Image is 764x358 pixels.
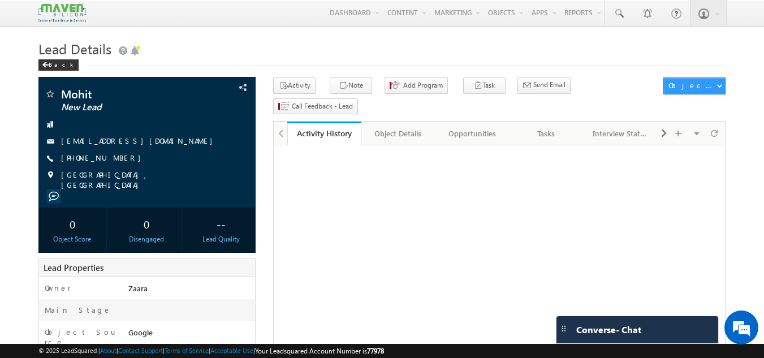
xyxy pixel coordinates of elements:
a: Object Details [361,122,435,145]
span: © 2025 LeadSquared | | | | | [38,346,384,356]
a: Acceptable Use [210,347,253,354]
img: carter-drag [559,324,568,333]
div: Google [126,327,256,343]
span: Lead Properties [44,262,103,273]
span: 77978 [367,347,384,355]
span: [GEOGRAPHIC_DATA], [GEOGRAPHIC_DATA] [61,170,236,190]
a: [EMAIL_ADDRESS][DOMAIN_NAME] [61,136,218,145]
div: Object Actions [668,80,716,90]
span: Converse - Chat [576,325,641,335]
label: Object Source [45,327,118,347]
span: Mohit [61,88,195,100]
a: Opportunities [435,122,510,145]
span: Your Leadsquared Account Number is [255,347,384,355]
img: Custom Logo [38,3,86,23]
button: Activity [273,77,316,94]
span: Lead Details [38,40,111,58]
span: Zaara [128,283,148,293]
span: Call Feedback - Lead [292,101,353,111]
span: Add Program [403,80,443,90]
div: Back [38,59,79,71]
div: -- [189,213,252,234]
div: 0 [41,213,104,234]
button: Add Program [385,77,448,94]
a: About [100,347,116,354]
label: Main Stage [45,305,111,315]
div: Interview Status [593,127,648,140]
div: Opportunities [444,127,499,140]
span: New Lead [61,102,195,113]
div: Object Details [370,127,425,140]
div: Lead Quality [189,234,252,244]
button: Note [330,77,372,94]
a: Back [38,59,84,68]
div: Tasks [519,127,573,140]
a: Interview Status [584,122,658,145]
a: Terms of Service [165,347,209,354]
div: Disengaged [115,234,178,244]
a: Tasks [510,122,584,145]
label: Owner [45,283,71,293]
a: Activity History [287,122,361,145]
button: Task [463,77,506,94]
a: Contact Support [118,347,163,354]
button: Object Actions [663,77,726,94]
div: Object Score [41,234,104,244]
span: Send Email [533,80,566,90]
div: Activity History [296,128,353,139]
div: 0 [115,213,178,234]
span: [PHONE_NUMBER] [61,153,146,164]
button: Call Feedback - Lead [273,98,358,115]
button: Send Email [517,77,571,94]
